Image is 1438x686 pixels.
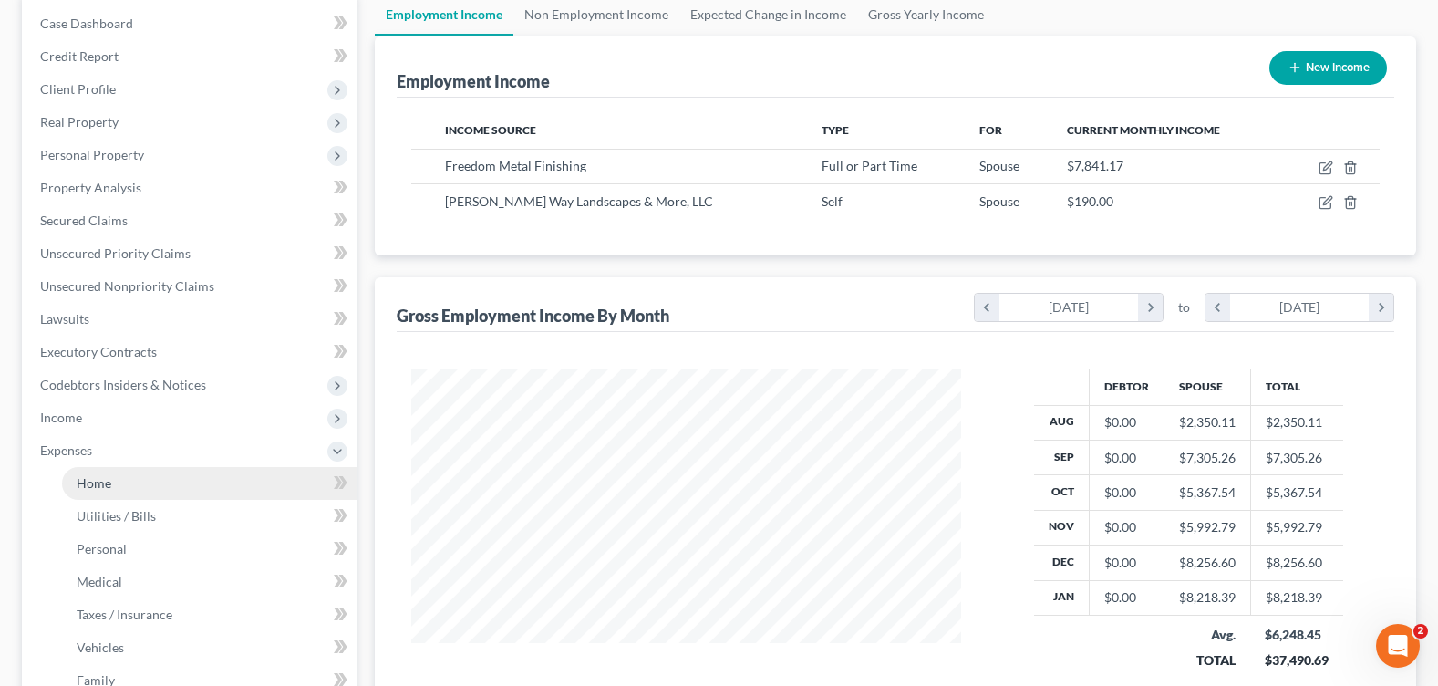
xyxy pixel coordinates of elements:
[999,294,1139,321] div: [DATE]
[26,303,357,336] a: Lawsuits
[1250,475,1343,510] td: $5,367.54
[1104,449,1149,467] div: $0.00
[1067,123,1220,137] span: Current Monthly Income
[1178,626,1236,644] div: Avg.
[1179,554,1236,572] div: $8,256.60
[40,278,214,294] span: Unsecured Nonpriority Claims
[1250,510,1343,545] td: $5,992.79
[62,598,357,631] a: Taxes / Insurance
[40,16,133,31] span: Case Dashboard
[1034,475,1090,510] th: Oct
[1034,440,1090,474] th: Sep
[40,442,92,458] span: Expenses
[77,607,172,622] span: Taxes / Insurance
[1067,158,1123,173] span: $7,841.17
[77,541,127,556] span: Personal
[1179,449,1236,467] div: $7,305.26
[1179,588,1236,607] div: $8,218.39
[26,204,357,237] a: Secured Claims
[40,48,119,64] span: Credit Report
[1089,369,1164,405] th: Debtor
[62,631,357,664] a: Vehicles
[77,639,124,655] span: Vehicles
[1104,483,1149,502] div: $0.00
[1178,651,1236,670] div: TOTAL
[397,70,550,92] div: Employment Income
[1413,624,1428,639] span: 2
[77,508,156,524] span: Utilities / Bills
[822,123,849,137] span: Type
[1369,294,1393,321] i: chevron_right
[1250,546,1343,580] td: $8,256.60
[26,40,357,73] a: Credit Report
[40,114,119,130] span: Real Property
[26,336,357,369] a: Executory Contracts
[1138,294,1163,321] i: chevron_right
[1179,518,1236,536] div: $5,992.79
[26,237,357,270] a: Unsecured Priority Claims
[1179,413,1236,431] div: $2,350.11
[445,123,536,137] span: Income Source
[40,213,128,228] span: Secured Claims
[62,566,357,598] a: Medical
[975,294,999,321] i: chevron_left
[1034,405,1090,440] th: Aug
[1104,554,1149,572] div: $0.00
[77,475,111,491] span: Home
[40,245,191,261] span: Unsecured Priority Claims
[40,81,116,97] span: Client Profile
[77,574,122,589] span: Medical
[822,158,917,173] span: Full or Part Time
[1067,193,1113,209] span: $190.00
[445,158,586,173] span: Freedom Metal Finishing
[62,533,357,566] a: Personal
[40,180,141,195] span: Property Analysis
[822,193,843,209] span: Self
[40,344,157,359] span: Executory Contracts
[1034,580,1090,615] th: Jan
[26,7,357,40] a: Case Dashboard
[979,123,1002,137] span: For
[1250,369,1343,405] th: Total
[1265,626,1329,644] div: $6,248.45
[1250,405,1343,440] td: $2,350.11
[62,500,357,533] a: Utilities / Bills
[26,270,357,303] a: Unsecured Nonpriority Claims
[1250,580,1343,615] td: $8,218.39
[1269,51,1387,85] button: New Income
[1104,518,1149,536] div: $0.00
[397,305,669,327] div: Gross Employment Income By Month
[40,147,144,162] span: Personal Property
[1104,413,1149,431] div: $0.00
[1164,369,1250,405] th: Spouse
[1034,546,1090,580] th: Dec
[1034,510,1090,545] th: Nov
[1178,298,1190,317] span: to
[1250,440,1343,474] td: $7,305.26
[40,410,82,425] span: Income
[40,377,206,392] span: Codebtors Insiders & Notices
[40,311,89,327] span: Lawsuits
[979,193,1019,209] span: Spouse
[445,193,713,209] span: [PERSON_NAME] Way Landscapes & More, LLC
[26,171,357,204] a: Property Analysis
[1205,294,1230,321] i: chevron_left
[1230,294,1370,321] div: [DATE]
[1179,483,1236,502] div: $5,367.54
[979,158,1019,173] span: Spouse
[62,467,357,500] a: Home
[1265,651,1329,670] div: $37,490.69
[1376,624,1420,668] iframe: Intercom live chat
[1104,588,1149,607] div: $0.00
